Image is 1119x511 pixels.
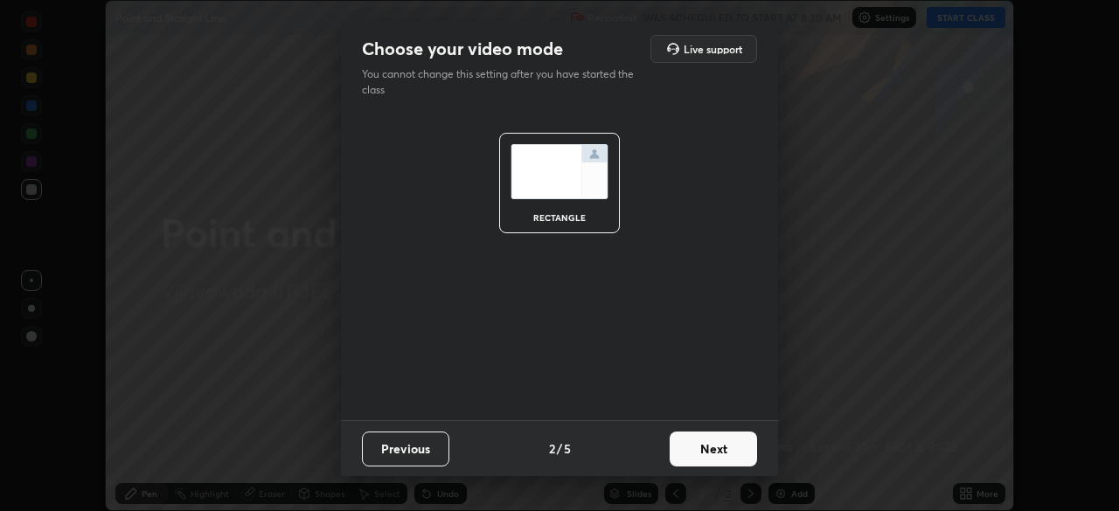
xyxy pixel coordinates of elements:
[362,66,645,98] p: You cannot change this setting after you have started the class
[525,213,594,222] div: rectangle
[564,439,571,458] h4: 5
[549,439,555,458] h4: 2
[362,38,563,60] h2: Choose your video mode
[511,144,608,199] img: normalScreenIcon.ae25ed63.svg
[362,432,449,466] button: Previous
[684,44,742,54] h5: Live support
[670,432,757,466] button: Next
[557,439,562,458] h4: /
